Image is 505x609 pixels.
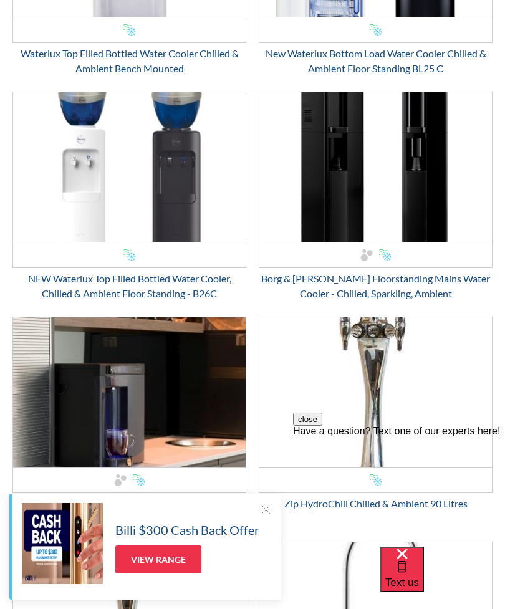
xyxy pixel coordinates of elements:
[13,317,246,467] img: Borg & Overstrom Benchtop Mains Water Cooler - Chilled, Sparkling, Ambient
[13,92,246,242] img: NEW Waterlux Top Filled Bottled Water Cooler, Chilled & Ambient Floor Standing - B26C
[259,317,493,511] a: Zip HydroChill Chilled & Ambient 90 LitresZip HydroChill Chilled & Ambient 90 Litres
[259,92,492,242] img: Borg & Overstrom Floorstanding Mains Water Cooler - Chilled, Sparkling, Ambient
[12,92,246,301] a: NEW Waterlux Top Filled Bottled Water Cooler, Chilled & Ambient Floor Standing - B26CNEW Waterlux...
[12,271,246,301] div: NEW Waterlux Top Filled Bottled Water Cooler, Chilled & Ambient Floor Standing - B26C
[12,46,246,76] div: Waterlux Top Filled Bottled Water Cooler Chilled & Ambient Bench Mounted
[115,520,259,539] h5: Billi $300 Cash Back Offer
[259,92,493,301] a: Borg & Overstrom Floorstanding Mains Water Cooler - Chilled, Sparkling, AmbientBorg & [PERSON_NAM...
[293,413,505,562] iframe: podium webchat widget prompt
[22,503,103,584] img: Billi $300 Cash Back Offer
[12,317,246,526] a: Borg & Overstrom Benchtop Mains Water Cooler - Chilled, Sparkling, AmbientBorg & [PERSON_NAME] Be...
[259,317,492,467] img: Zip HydroChill Chilled & Ambient 90 Litres
[380,547,505,609] iframe: podium webchat widget bubble
[259,46,493,76] div: New Waterlux Bottom Load Water Cooler Chilled & Ambient Floor Standing BL25 C
[259,271,493,301] div: Borg & [PERSON_NAME] Floorstanding Mains Water Cooler - Chilled, Sparkling, Ambient
[115,545,201,573] a: View Range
